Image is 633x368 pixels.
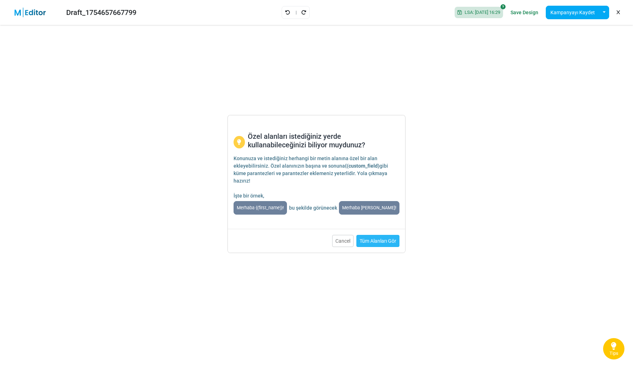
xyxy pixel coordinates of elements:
h5: Özel alanları istediğiniz yerde kullanabileceğinizi biliyor muydunuz? [248,132,399,149]
p: bu şekilde görünecek [289,204,337,212]
span: Merhaba {(first_name)}! [234,201,287,214]
button: Close [392,118,402,129]
b: {(custom_field) [345,163,380,169]
p: İşte bir örnek, [234,192,399,200]
span: Merhaba [PERSON_NAME]! [339,201,399,214]
button: Cancel [332,235,354,247]
p: Konunuza ve istediğiniz herhangi bir metin alanına özel bir alan ekleyebilirsiniz. Özel alanınızı... [234,155,399,185]
a: Tüm Alanları Gör [356,235,399,247]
